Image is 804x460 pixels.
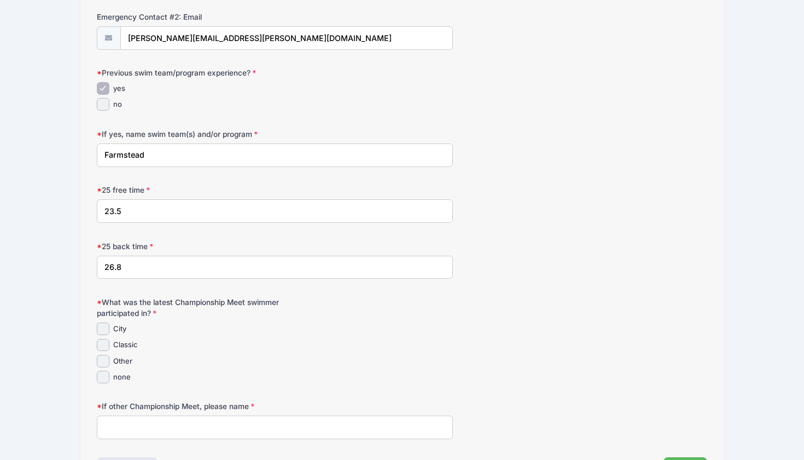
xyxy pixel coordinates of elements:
[113,324,126,335] label: City
[113,83,125,94] label: yes
[97,129,300,140] label: If yes, name swim team(s) and/or program
[97,297,300,319] label: What was the latest Championship Meet swimmer participated in?
[113,372,131,383] label: none
[113,356,132,367] label: Other
[113,340,137,350] label: Classic
[97,67,300,78] label: Previous swim team/program experience?
[97,12,300,22] label: Emergency Contact #2: Email
[97,241,300,252] label: 25 back time
[97,185,300,196] label: 25 free time
[113,99,122,110] label: no
[97,401,300,412] label: If other Championship Meet, please name
[120,26,453,50] input: email@email.com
